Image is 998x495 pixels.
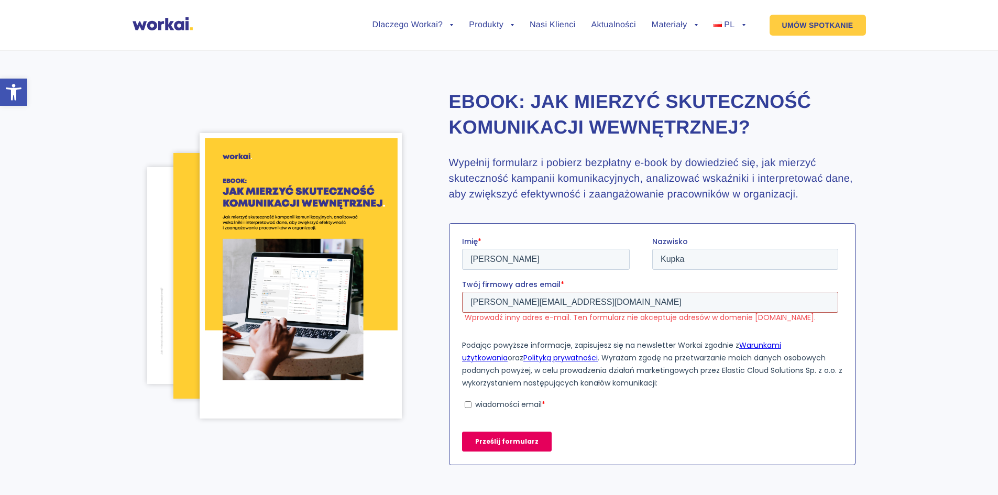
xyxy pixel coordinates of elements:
[147,167,301,384] img: Jak-mierzyc-efektywnosc-komunikacji-wewnetrznej-pg34.png
[462,236,842,460] iframe: Form 0
[449,155,856,202] h3: Wypełnij formularz i pobierz bezpłatny e-book by dowiedzieć się, jak mierzyć skuteczność kampanii...
[530,21,575,29] a: Nasi Klienci
[173,153,347,399] img: Jak-mierzyc-efektywnosc-komunikacji-wewnetrznej-pg20.png
[652,21,698,29] a: Materiały
[724,20,734,29] span: PL
[469,21,514,29] a: Produkty
[372,21,454,29] a: Dlaczego Workai?
[591,21,635,29] a: Aktualności
[200,133,401,419] img: Jak-mierzyc-efektywnosc-komunikacji-wewnetrznej-cover.png
[770,15,866,36] a: UMÓW SPOTKANIE
[449,89,856,140] h2: Ebook: Jak mierzyć skuteczność komunikacji wewnętrznej?
[714,21,745,29] a: PL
